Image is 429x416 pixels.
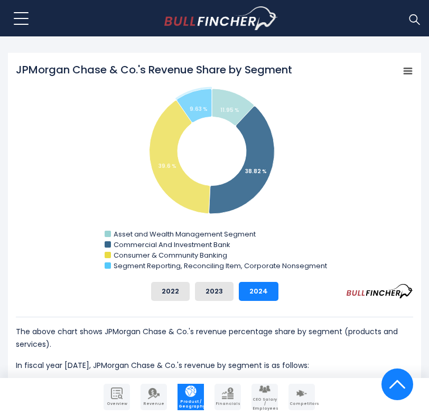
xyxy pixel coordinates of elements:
[164,6,278,31] a: Go to homepage
[114,250,227,260] text: Consumer & Community Banking
[179,400,203,409] span: Product / Geography
[253,398,277,411] span: CEO Salary / Employees
[195,282,234,301] button: 2023
[251,384,278,410] a: Company Employees
[104,384,130,410] a: Company Overview
[142,402,166,406] span: Revenue
[178,384,204,410] a: Company Product/Geography
[220,106,239,114] tspan: 11.95 %
[16,325,413,351] p: The above chart shows JPMorgan Chase & Co.'s revenue percentage share by segment (products and se...
[105,402,129,406] span: Overview
[288,384,315,410] a: Company Competitors
[141,384,167,410] a: Company Revenue
[114,240,230,250] text: Commercial And Investment Bank
[114,261,327,271] text: Segment Reporting, Reconciling Item, Corporate Nonsegment
[16,62,292,77] tspan: JPMorgan Chase & Co.'s Revenue Share by Segment
[245,167,267,175] tspan: 38.82 %
[151,282,190,301] button: 2022
[290,402,314,406] span: Competitors
[16,62,413,273] svg: JPMorgan Chase & Co.'s Revenue Share by Segment
[190,105,208,113] tspan: 9.63 %
[164,6,278,31] img: bullfincher logo
[239,282,278,301] button: 2024
[114,229,256,239] text: Asset and Wealth Management Segment
[215,384,241,410] a: Company Financials
[158,162,176,170] tspan: 39.6 %
[16,359,413,372] p: In fiscal year [DATE], JPMorgan Chase & Co.'s revenue by segment is as follows:
[216,402,240,406] span: Financials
